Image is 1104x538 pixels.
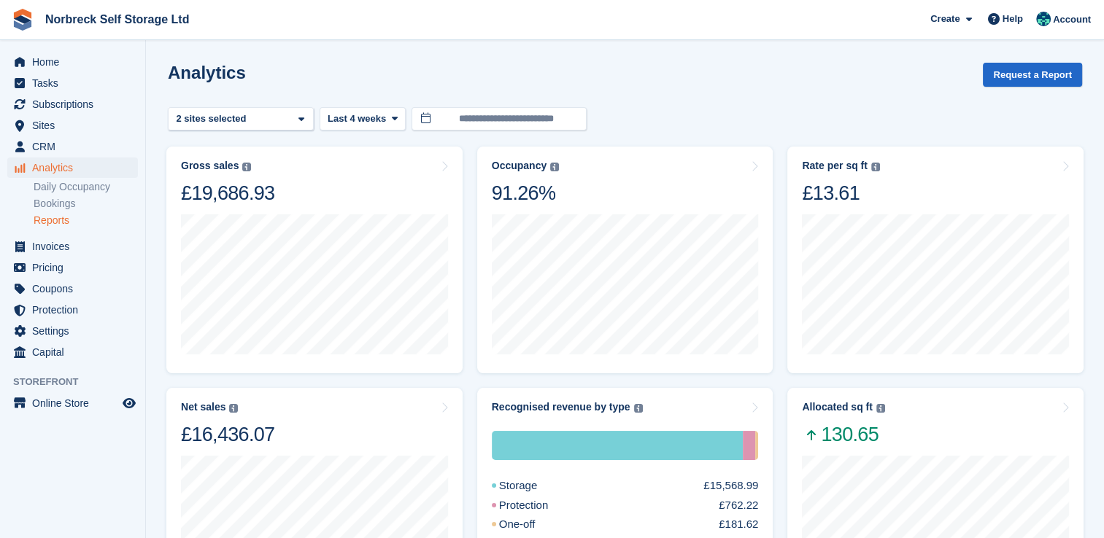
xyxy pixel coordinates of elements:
[7,94,138,114] a: menu
[181,181,274,206] div: £19,686.93
[320,107,406,131] button: Last 4 weeks
[7,321,138,341] a: menu
[32,115,120,136] span: Sites
[743,431,755,460] div: Protection
[1053,12,1091,27] span: Account
[1003,12,1023,26] span: Help
[181,422,274,447] div: £16,436.07
[242,163,251,171] img: icon-info-grey-7440780725fd019a000dd9b08b2336e03edf1995a4989e88bcd33f0948082b44.svg
[174,112,252,126] div: 2 sites selected
[32,136,120,157] span: CRM
[13,375,145,389] span: Storefront
[32,52,120,72] span: Home
[876,404,885,413] img: icon-info-grey-7440780725fd019a000dd9b08b2336e03edf1995a4989e88bcd33f0948082b44.svg
[32,236,120,257] span: Invoices
[492,477,573,494] div: Storage
[34,197,138,211] a: Bookings
[492,497,584,514] div: Protection
[802,422,884,447] span: 130.65
[7,73,138,93] a: menu
[930,12,960,26] span: Create
[1036,12,1051,26] img: Sally King
[719,497,758,514] div: £762.22
[7,342,138,362] a: menu
[32,342,120,362] span: Capital
[7,278,138,299] a: menu
[229,404,238,413] img: icon-info-grey-7440780725fd019a000dd9b08b2336e03edf1995a4989e88bcd33f0948082b44.svg
[32,300,120,320] span: Protection
[634,404,643,413] img: icon-info-grey-7440780725fd019a000dd9b08b2336e03edf1995a4989e88bcd33f0948082b44.svg
[492,431,744,460] div: Storage
[34,180,138,194] a: Daily Occupancy
[7,300,138,320] a: menu
[181,401,225,413] div: Net sales
[703,477,758,494] div: £15,568.99
[7,157,138,178] a: menu
[492,181,559,206] div: 91.26%
[7,393,138,413] a: menu
[492,160,547,172] div: Occupancy
[32,157,120,178] span: Analytics
[32,393,120,413] span: Online Store
[181,160,239,172] div: Gross sales
[168,63,246,82] h2: Analytics
[802,160,867,172] div: Rate per sq ft
[550,163,559,171] img: icon-info-grey-7440780725fd019a000dd9b08b2336e03edf1995a4989e88bcd33f0948082b44.svg
[328,112,386,126] span: Last 4 weeks
[983,63,1082,87] button: Request a Report
[32,278,120,299] span: Coupons
[7,236,138,257] a: menu
[7,52,138,72] a: menu
[802,181,879,206] div: £13.61
[492,516,571,533] div: One-off
[39,7,195,31] a: Norbreck Self Storage Ltd
[32,94,120,114] span: Subscriptions
[34,214,138,227] a: Reports
[7,136,138,157] a: menu
[719,516,758,533] div: £181.62
[755,431,758,460] div: One-off
[12,9,34,31] img: stora-icon-8386f47178a22dfd0bd8f6a31ec36ba5ce8667c1dd55bd0f319d3a0aa187defe.svg
[7,257,138,278] a: menu
[7,115,138,136] a: menu
[32,321,120,341] span: Settings
[492,401,630,413] div: Recognised revenue by type
[871,163,880,171] img: icon-info-grey-7440780725fd019a000dd9b08b2336e03edf1995a4989e88bcd33f0948082b44.svg
[32,257,120,278] span: Pricing
[802,401,872,413] div: Allocated sq ft
[32,73,120,93] span: Tasks
[120,394,138,412] a: Preview store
